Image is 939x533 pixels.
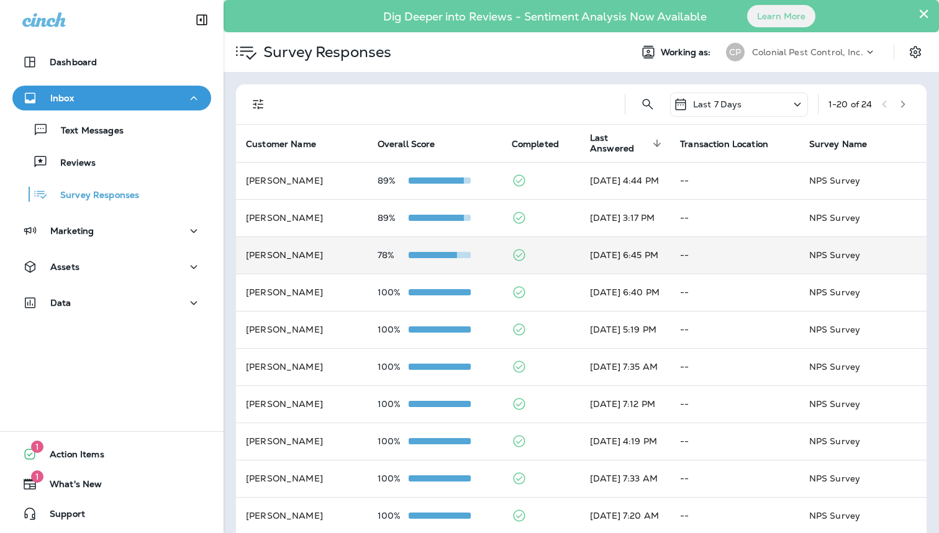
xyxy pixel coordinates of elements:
td: NPS Survey [799,460,927,497]
td: [PERSON_NAME] [236,199,368,236]
td: [PERSON_NAME] [236,236,368,274]
span: Overall Score [378,139,435,150]
button: Learn More [747,5,815,27]
td: [PERSON_NAME] [236,274,368,311]
td: [DATE] 3:17 PM [580,199,670,236]
td: -- [670,199,799,236]
td: [DATE] 6:40 PM [580,274,670,311]
p: 100% [378,325,409,334]
span: 1 [31,470,43,483]
p: 100% [378,287,409,297]
div: CP [726,43,745,61]
td: -- [670,348,799,385]
button: Data [12,290,211,315]
td: NPS Survey [799,311,927,348]
span: 1 [31,441,43,453]
span: Overall Score [378,138,451,150]
td: [DATE] 7:12 PM [580,385,670,423]
span: Working as: [661,47,714,58]
td: NPS Survey [799,236,927,274]
span: Action Items [37,449,104,464]
button: Settings [904,41,927,63]
td: [PERSON_NAME] [236,460,368,497]
td: -- [670,423,799,460]
button: Text Messages [12,117,211,143]
td: -- [670,385,799,423]
span: Last Answered [590,133,649,154]
button: Collapse Sidebar [184,7,219,32]
button: Close [918,4,930,24]
td: [PERSON_NAME] [236,348,368,385]
button: Inbox [12,86,211,110]
span: Customer Name [246,138,332,150]
td: [DATE] 7:35 AM [580,348,670,385]
button: Filters [246,92,271,117]
td: [DATE] 4:19 PM [580,423,670,460]
td: NPS Survey [799,348,927,385]
span: Survey Name [809,139,868,150]
button: 1Action Items [12,442,211,467]
td: [PERSON_NAME] [236,162,368,199]
button: Reviews [12,149,211,175]
button: Support [12,501,211,526]
p: Dashboard [50,57,97,67]
button: Marketing [12,218,211,243]
td: -- [670,236,799,274]
span: Support [37,509,85,524]
td: -- [670,311,799,348]
span: Completed [512,139,559,150]
td: [DATE] 7:33 AM [580,460,670,497]
td: -- [670,162,799,199]
p: Colonial Pest Control, Inc. [752,47,863,57]
span: What's New [37,479,102,494]
td: -- [670,274,799,311]
p: Last 7 Days [693,99,742,109]
p: Text Messages [48,125,124,137]
p: Survey Responses [48,190,139,202]
td: NPS Survey [799,385,927,423]
p: Reviews [48,158,96,169]
p: Survey Responses [258,43,391,61]
span: Transaction Location [680,139,768,150]
td: [DATE] 4:44 PM [580,162,670,199]
td: [PERSON_NAME] [236,311,368,348]
td: [PERSON_NAME] [236,385,368,423]
td: [DATE] 6:45 PM [580,236,670,274]
span: Survey Name [809,138,884,150]
p: Inbox [50,93,74,103]
td: NPS Survey [799,423,927,460]
p: 89% [378,213,409,223]
button: Assets [12,254,211,279]
span: Last Answered [590,133,665,154]
p: 100% [378,511,409,521]
span: Transaction Location [680,138,784,150]
div: 1 - 20 of 24 [828,99,872,109]
p: Marketing [50,226,94,236]
td: [DATE] 5:19 PM [580,311,670,348]
p: 100% [378,362,409,372]
p: Dig Deeper into Reviews - Sentiment Analysis Now Available [347,15,743,19]
td: NPS Survey [799,162,927,199]
td: NPS Survey [799,274,927,311]
button: Survey Responses [12,181,211,207]
button: 1What's New [12,472,211,496]
p: Data [50,298,71,308]
td: -- [670,460,799,497]
p: 100% [378,436,409,446]
p: 78% [378,250,409,260]
td: NPS Survey [799,199,927,236]
span: Customer Name [246,139,316,150]
p: 89% [378,176,409,186]
p: 100% [378,473,409,483]
button: Dashboard [12,50,211,74]
p: Assets [50,262,79,272]
button: Search Survey Responses [635,92,660,117]
span: Completed [512,138,575,150]
p: 100% [378,399,409,409]
td: [PERSON_NAME] [236,423,368,460]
